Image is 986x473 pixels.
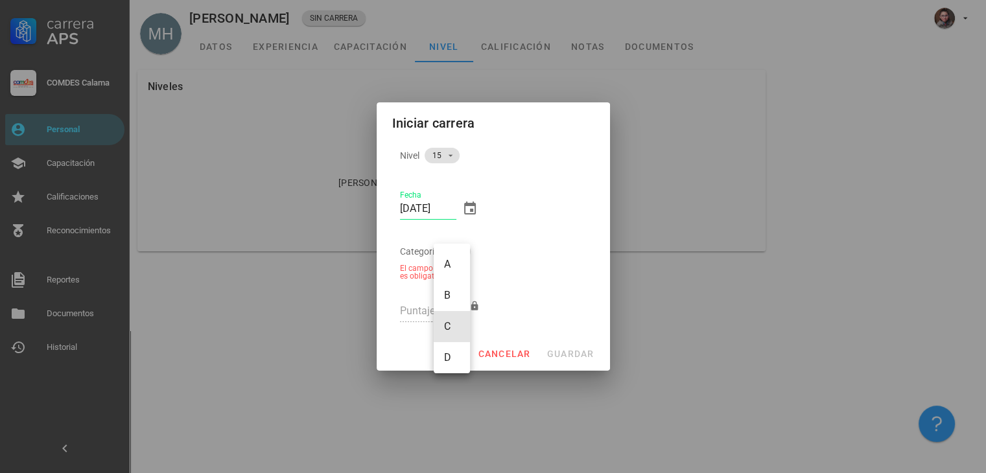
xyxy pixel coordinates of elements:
[472,342,535,365] button: cancelar
[444,351,460,363] div: D
[400,244,471,259] div: Categoría
[477,349,530,359] span: cancelar
[432,148,452,163] span: 15
[444,289,460,301] div: B
[400,264,471,280] div: El campo categoría es obligatorio
[444,320,460,332] div: C
[444,258,460,270] div: A
[392,113,475,133] div: Iniciar carrera
[400,190,421,200] label: Fecha
[400,148,460,163] div: Nivel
